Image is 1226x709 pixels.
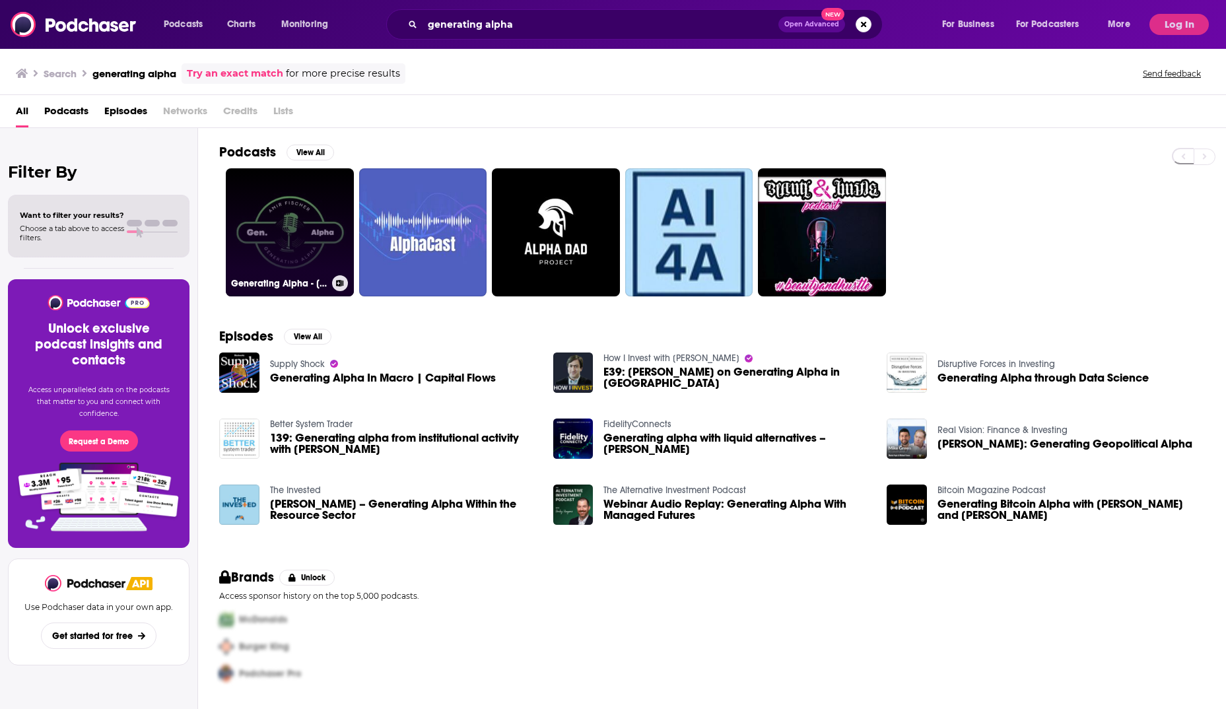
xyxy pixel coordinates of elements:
span: Open Advanced [784,21,839,28]
img: Generating Alpha through Data Science [887,353,927,393]
a: Real Vision: Finance & Investing [937,424,1068,436]
img: Generating Alpha In Macro | Capital Flows [219,353,259,393]
div: Search podcasts, credits, & more... [399,9,895,40]
button: Send feedback [1139,68,1205,79]
a: Generating Alpha through Data Science [937,372,1149,384]
img: Marko Papic: Generating Geopolitical Alpha [887,419,927,459]
a: Webinar Audio Replay: Generating Alpha With Managed Futures [603,498,871,521]
span: More [1108,15,1130,34]
span: Networks [163,100,207,127]
a: Generating Bitcoin Alpha with Adil Abdulali and Maximllian Pace [937,498,1205,521]
a: Bitcoin Magazine Podcast [937,485,1046,496]
span: Credits [223,100,257,127]
span: Want to filter your results? [20,211,124,220]
img: Generating alpha with liquid alternatives – David Way [553,419,594,459]
span: [PERSON_NAME]: Generating Geopolitical Alpha [937,438,1192,450]
span: Choose a tab above to access filters. [20,224,124,242]
span: for more precise results [286,66,400,81]
a: Generating Alpha In Macro | Capital Flows [270,372,496,384]
button: open menu [1007,14,1099,35]
img: Podchaser API banner [126,577,153,590]
h2: Episodes [219,328,273,345]
img: Benoit Gervais – Generating Alpha Within the Resource Sector [219,485,259,525]
span: Monitoring [281,15,328,34]
h3: generating alpha [92,67,176,80]
a: The Alternative Investment Podcast [603,485,746,496]
a: Generating alpha with liquid alternatives – David Way [603,432,871,455]
span: Podchaser Pro [239,668,301,679]
span: Burger King [239,641,289,652]
a: EpisodesView All [219,328,331,345]
a: Podcasts [44,100,88,127]
button: Request a Demo [60,430,138,452]
a: Better System Trader [270,419,353,430]
h3: Unlock exclusive podcast insights and contacts [24,321,174,368]
img: Third Pro Logo [214,660,239,687]
span: New [821,8,845,20]
img: Webinar Audio Replay: Generating Alpha With Managed Futures [553,485,594,525]
span: Get started for free [52,630,133,642]
input: Search podcasts, credits, & more... [423,14,778,35]
a: Supply Shock [270,358,325,370]
h2: Brands [219,569,274,586]
button: open menu [154,14,220,35]
button: open menu [1099,14,1147,35]
span: Lists [273,100,293,127]
a: The Invested [270,485,321,496]
span: Charts [227,15,255,34]
img: Podchaser - Follow, Share and Rate Podcasts [11,12,137,37]
a: PodcastsView All [219,144,334,160]
p: Access unparalleled data on the podcasts that matter to you and connect with confidence. [24,384,174,420]
p: Access sponsor history on the top 5,000 podcasts. [219,591,1205,601]
span: For Podcasters [1016,15,1079,34]
img: Pro Features [14,462,184,532]
img: E39: Guy Perelmuter on Generating Alpha in Deeptech [553,353,594,393]
img: Generating Bitcoin Alpha with Adil Abdulali and Maximllian Pace [887,485,927,525]
a: 139: Generating alpha from institutional activity with Jason Bodner [270,432,537,455]
button: Open AdvancedNew [778,17,845,32]
a: Charts [219,14,263,35]
h3: Generating Alpha - [PERSON_NAME] [231,278,327,289]
span: McDonalds [239,614,287,625]
span: Generating Bitcoin Alpha with [PERSON_NAME] and [PERSON_NAME] [937,498,1205,521]
button: View All [284,329,331,345]
a: Marko Papic: Generating Geopolitical Alpha [937,438,1192,450]
h2: Podcasts [219,144,276,160]
button: Log In [1149,14,1209,35]
img: Second Pro Logo [214,633,239,660]
img: Podchaser - Follow, Share and Rate Podcasts [45,575,127,591]
span: [PERSON_NAME] – Generating Alpha Within the Resource Sector [270,498,537,521]
img: First Pro Logo [214,606,239,633]
button: Get started for free [41,623,156,649]
button: View All [287,145,334,160]
a: E39: Guy Perelmuter on Generating Alpha in Deeptech [603,366,871,389]
a: Generating Alpha - [PERSON_NAME] [226,168,354,296]
a: Episodes [104,100,147,127]
a: Benoit Gervais – Generating Alpha Within the Resource Sector [270,498,537,521]
img: 139: Generating alpha from institutional activity with Jason Bodner [219,419,259,459]
span: For Business [942,15,994,34]
button: open menu [933,14,1011,35]
span: Podcasts [164,15,203,34]
h3: Search [44,67,77,80]
span: Generating alpha with liquid alternatives – [PERSON_NAME] [603,432,871,455]
a: All [16,100,28,127]
a: How I Invest with David Weisburd [603,353,739,364]
img: Podchaser - Follow, Share and Rate Podcasts [47,295,151,310]
a: Disruptive Forces in Investing [937,358,1055,370]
